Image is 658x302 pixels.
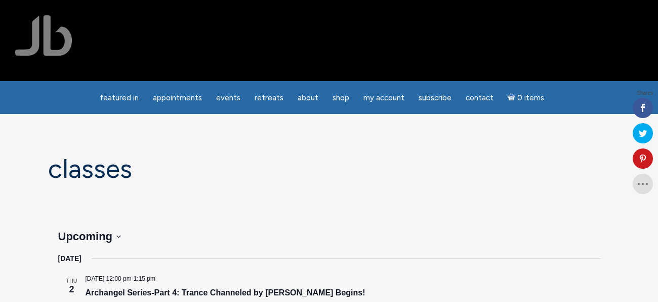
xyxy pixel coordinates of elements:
[100,93,139,102] span: featured in
[86,275,132,282] span: [DATE] 12:00 pm
[363,93,404,102] span: My Account
[326,88,355,108] a: Shop
[86,288,365,297] a: Archangel Series-Part 4: Trance Channeled by [PERSON_NAME] Begins!
[637,91,653,96] span: Shares
[460,88,500,108] a: Contact
[210,88,246,108] a: Events
[153,93,202,102] span: Appointments
[517,94,544,102] span: 0 items
[249,88,290,108] a: Retreats
[298,93,318,102] span: About
[15,15,72,56] img: Jamie Butler. The Everyday Medium
[357,88,410,108] a: My Account
[292,88,324,108] a: About
[58,230,113,243] span: Upcoming
[48,155,610,183] h1: Classes
[134,275,155,282] span: 1:15 pm
[58,253,81,265] time: [DATE]
[466,93,493,102] span: Contact
[58,283,86,296] span: 2
[58,277,86,285] span: Thu
[333,93,349,102] span: Shop
[508,93,517,102] i: Cart
[419,93,451,102] span: Subscribe
[502,87,550,108] a: Cart0 items
[94,88,145,108] a: featured in
[255,93,283,102] span: Retreats
[413,88,458,108] a: Subscribe
[147,88,208,108] a: Appointments
[58,228,121,245] button: Upcoming
[216,93,240,102] span: Events
[86,275,156,282] time: -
